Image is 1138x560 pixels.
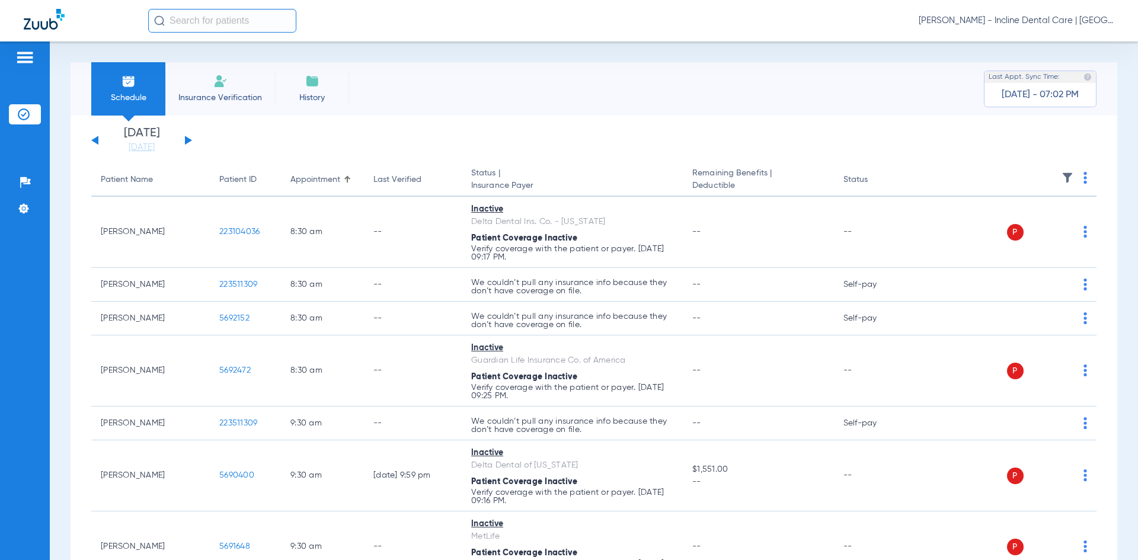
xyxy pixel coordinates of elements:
img: group-dot-blue.svg [1083,312,1087,324]
span: P [1007,539,1024,555]
p: Verify coverage with the patient or payer. [DATE] 09:25 PM. [471,383,673,400]
input: Search for patients [148,9,296,33]
img: group-dot-blue.svg [1083,469,1087,481]
span: 223511309 [219,419,257,427]
td: -- [364,335,462,407]
td: 8:30 AM [281,197,364,268]
span: P [1007,468,1024,484]
p: Verify coverage with the patient or payer. [DATE] 09:17 PM. [471,245,673,261]
td: -- [834,440,914,511]
div: Guardian Life Insurance Co. of America [471,354,673,367]
td: -- [364,197,462,268]
th: Status | [462,164,683,197]
td: [PERSON_NAME] [91,268,210,302]
div: Delta Dental Ins. Co. - [US_STATE] [471,216,673,228]
p: We couldn’t pull any insurance info because they don’t have coverage on file. [471,279,673,295]
div: Appointment [290,174,340,186]
iframe: Chat Widget [1079,503,1138,560]
img: Search Icon [154,15,165,26]
img: group-dot-blue.svg [1083,172,1087,184]
span: -- [692,542,701,551]
a: [DATE] [106,142,177,153]
td: [PERSON_NAME] [91,335,210,407]
span: History [284,92,340,104]
div: Inactive [471,447,673,459]
td: [PERSON_NAME] [91,407,210,440]
img: Schedule [122,74,136,88]
span: Last Appt. Sync Time: [989,71,1060,83]
div: Last Verified [373,174,421,186]
li: [DATE] [106,127,177,153]
td: 9:30 AM [281,407,364,440]
td: 9:30 AM [281,440,364,511]
span: [PERSON_NAME] - Incline Dental Care | [GEOGRAPHIC_DATA] [919,15,1114,27]
span: -- [692,419,701,427]
th: Remaining Benefits | [683,164,833,197]
img: group-dot-blue.svg [1083,226,1087,238]
td: -- [834,335,914,407]
p: We couldn’t pull any insurance info because they don’t have coverage on file. [471,312,673,329]
td: -- [364,302,462,335]
span: $1,551.00 [692,463,824,476]
span: Insurance Payer [471,180,673,192]
td: 8:30 AM [281,302,364,335]
span: Patient Coverage Inactive [471,373,577,381]
td: -- [834,197,914,268]
div: Patient Name [101,174,153,186]
div: Inactive [471,342,673,354]
span: -- [692,476,824,488]
div: Patient ID [219,174,257,186]
div: Patient Name [101,174,200,186]
span: Patient Coverage Inactive [471,234,577,242]
div: Inactive [471,203,673,216]
div: Delta Dental of [US_STATE] [471,459,673,472]
span: P [1007,363,1024,379]
td: [DATE] 9:59 PM [364,440,462,511]
div: Last Verified [373,174,452,186]
td: Self-pay [834,407,914,440]
div: Inactive [471,518,673,530]
img: group-dot-blue.svg [1083,364,1087,376]
span: 223104036 [219,228,260,236]
span: [DATE] - 07:02 PM [1002,89,1079,101]
span: -- [692,228,701,236]
div: Appointment [290,174,354,186]
div: Patient ID [219,174,271,186]
img: Manual Insurance Verification [213,74,228,88]
td: Self-pay [834,302,914,335]
span: Deductible [692,180,824,192]
img: hamburger-icon [15,50,34,65]
img: last sync help info [1083,73,1092,81]
span: Insurance Verification [174,92,266,104]
span: -- [692,314,701,322]
span: 5692472 [219,366,251,375]
td: [PERSON_NAME] [91,302,210,335]
td: 8:30 AM [281,335,364,407]
img: group-dot-blue.svg [1083,279,1087,290]
span: -- [692,280,701,289]
img: Zuub Logo [24,9,65,30]
td: -- [364,268,462,302]
span: 5692152 [219,314,250,322]
p: Verify coverage with the patient or payer. [DATE] 09:16 PM. [471,488,673,505]
td: [PERSON_NAME] [91,440,210,511]
th: Status [834,164,914,197]
td: 8:30 AM [281,268,364,302]
span: 5690400 [219,471,254,479]
span: Patient Coverage Inactive [471,549,577,557]
span: Patient Coverage Inactive [471,478,577,486]
span: P [1007,224,1024,241]
span: 223511309 [219,280,257,289]
span: 5691648 [219,542,250,551]
img: group-dot-blue.svg [1083,417,1087,429]
span: Schedule [100,92,156,104]
p: We couldn’t pull any insurance info because they don’t have coverage on file. [471,417,673,434]
div: MetLife [471,530,673,543]
span: -- [692,366,701,375]
img: History [305,74,319,88]
td: Self-pay [834,268,914,302]
td: -- [364,407,462,440]
img: filter.svg [1062,172,1073,184]
td: [PERSON_NAME] [91,197,210,268]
